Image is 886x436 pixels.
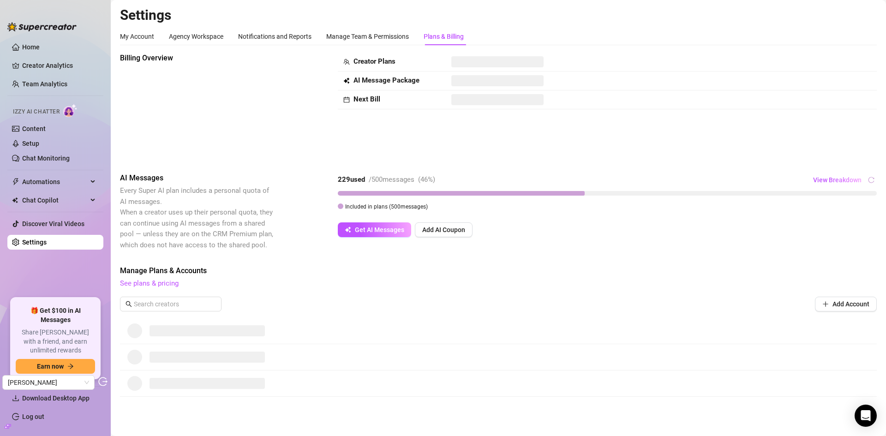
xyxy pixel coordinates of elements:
[22,58,96,73] a: Creator Analytics
[120,31,154,42] div: My Account
[353,57,395,66] strong: Creator Plans
[5,423,11,430] span: build
[822,301,829,307] span: plus
[415,222,473,237] button: Add AI Coupon
[126,301,132,307] span: search
[855,405,877,427] div: Open Intercom Messenger
[16,328,95,355] span: Share [PERSON_NAME] with a friend, and earn unlimited rewards
[12,394,19,402] span: download
[67,363,74,370] span: arrow-right
[238,31,311,42] div: Notifications and Reports
[422,226,465,233] span: Add AI Coupon
[338,222,411,237] button: Get AI Messages
[120,279,179,287] a: See plans & pricing
[22,140,39,147] a: Setup
[22,394,90,402] span: Download Desktop App
[345,203,428,210] span: Included in plans ( 500 messages)
[22,220,84,227] a: Discover Viral Videos
[326,31,409,42] div: Manage Team & Permissions
[120,265,877,276] span: Manage Plans & Accounts
[813,176,862,184] span: View Breakdown
[22,43,40,51] a: Home
[120,186,273,249] span: Every Super AI plan includes a personal quota of AI messages. When a creator uses up their person...
[120,173,275,184] span: AI Messages
[22,413,44,420] a: Log out
[343,59,350,65] span: team
[22,155,70,162] a: Chat Monitoring
[22,174,88,189] span: Automations
[8,376,89,389] span: Breyonna Cadwell
[343,96,350,103] span: calendar
[13,108,60,116] span: Izzy AI Chatter
[353,95,380,103] strong: Next Bill
[868,177,874,183] span: reload
[832,300,869,308] span: Add Account
[22,125,46,132] a: Content
[134,299,209,309] input: Search creators
[16,306,95,324] span: 🎁 Get $100 in AI Messages
[12,197,18,203] img: Chat Copilot
[815,297,877,311] button: Add Account
[120,53,275,64] span: Billing Overview
[7,22,77,31] img: logo-BBDzfeDw.svg
[22,239,47,246] a: Settings
[353,76,419,84] strong: AI Message Package
[16,359,95,374] button: Earn nowarrow-right
[418,175,435,184] span: ( 46 %)
[369,175,414,184] span: / 500 messages
[169,31,223,42] div: Agency Workspace
[355,226,404,233] span: Get AI Messages
[98,377,108,386] span: logout
[63,104,78,117] img: AI Chatter
[12,178,19,185] span: thunderbolt
[22,193,88,208] span: Chat Copilot
[37,363,64,370] span: Earn now
[424,31,464,42] div: Plans & Billing
[22,80,67,88] a: Team Analytics
[338,175,365,184] strong: 229 used
[813,173,862,187] button: View Breakdown
[120,6,877,24] h2: Settings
